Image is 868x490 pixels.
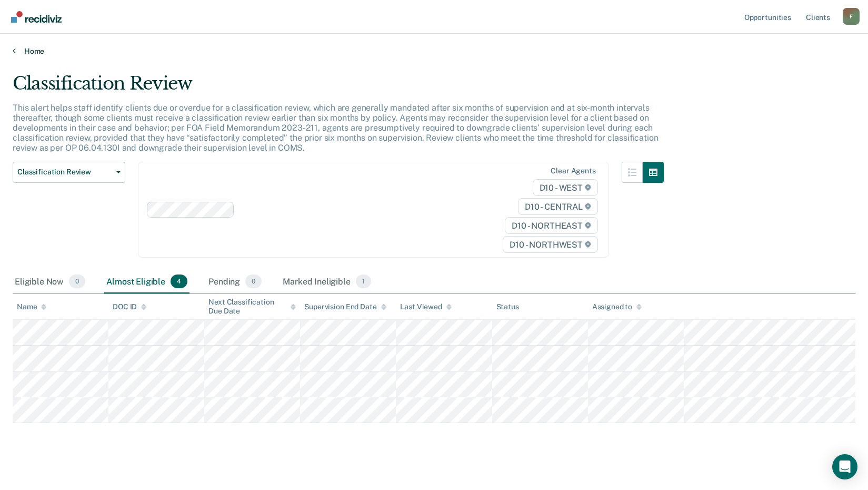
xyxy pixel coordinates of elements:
[206,270,264,293] div: Pending0
[208,298,296,316] div: Next Classification Due Date
[832,454,857,479] div: Open Intercom Messenger
[171,275,187,288] span: 4
[69,275,85,288] span: 0
[13,270,87,293] div: Eligible Now0
[13,73,664,103] div: Classification Review
[551,166,595,175] div: Clear agents
[281,270,373,293] div: Marked Ineligible1
[533,179,598,196] span: D10 - WEST
[13,162,125,183] button: Classification Review
[11,11,62,23] img: Recidiviz
[17,168,112,177] span: Classification Review
[518,198,598,215] span: D10 - CENTRAL
[356,275,371,288] span: 1
[843,8,860,25] div: F
[13,46,855,56] a: Home
[400,302,451,311] div: Last Viewed
[304,302,386,311] div: Supervision End Date
[592,302,642,311] div: Assigned to
[496,302,519,311] div: Status
[843,8,860,25] button: Profile dropdown button
[503,236,597,253] span: D10 - NORTHWEST
[17,302,46,311] div: Name
[104,270,189,293] div: Almost Eligible4
[113,302,146,311] div: DOC ID
[13,103,658,153] p: This alert helps staff identify clients due or overdue for a classification review, which are gen...
[505,217,597,234] span: D10 - NORTHEAST
[245,275,262,288] span: 0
